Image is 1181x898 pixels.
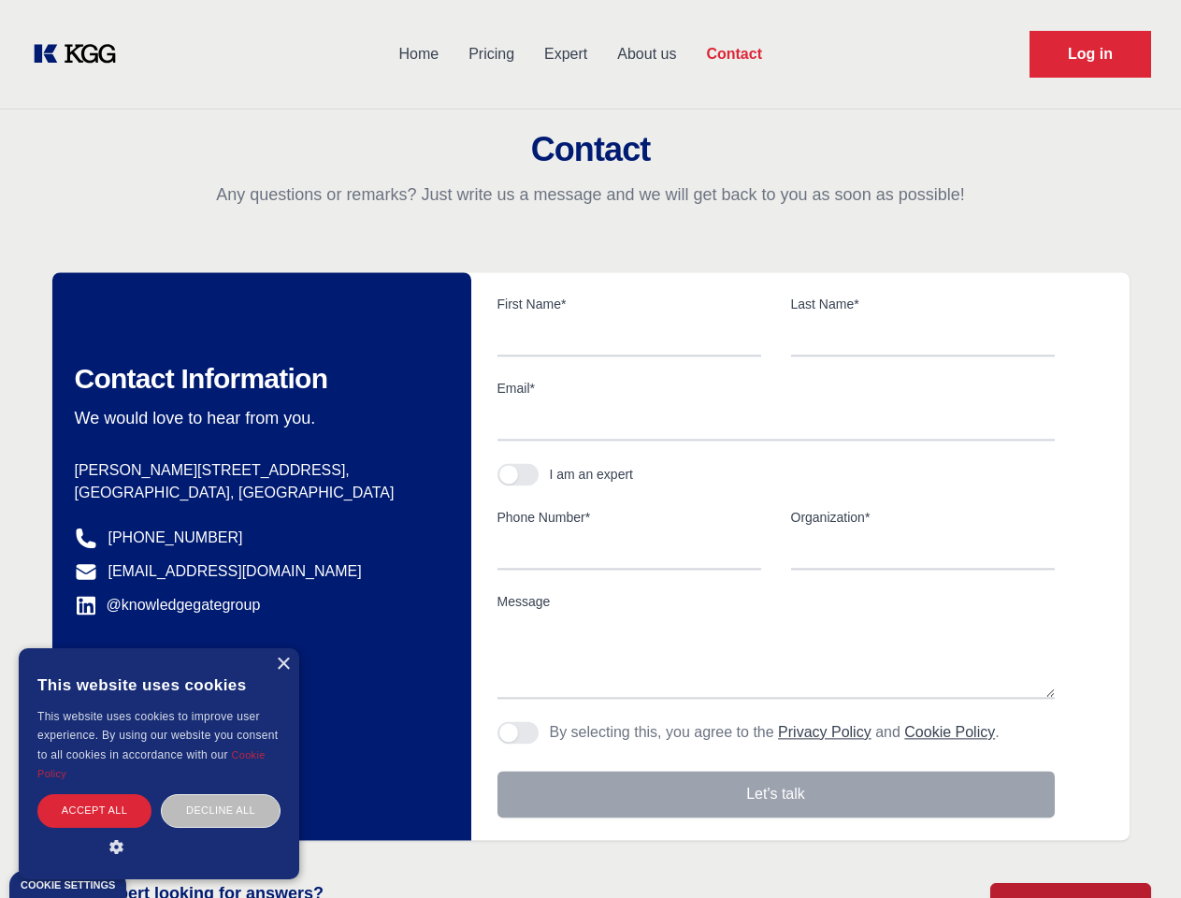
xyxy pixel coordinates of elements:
[1030,31,1151,78] a: Request Demo
[108,527,243,549] a: [PHONE_NUMBER]
[276,658,290,672] div: Close
[161,794,281,827] div: Decline all
[791,295,1055,313] label: Last Name*
[75,362,441,396] h2: Contact Information
[37,794,151,827] div: Accept all
[37,749,266,779] a: Cookie Policy
[75,482,441,504] p: [GEOGRAPHIC_DATA], [GEOGRAPHIC_DATA]
[22,183,1159,206] p: Any questions or remarks? Just write us a message and we will get back to you as soon as possible!
[22,131,1159,168] h2: Contact
[529,30,602,79] a: Expert
[454,30,529,79] a: Pricing
[497,295,761,313] label: First Name*
[21,880,115,891] div: Cookie settings
[691,30,777,79] a: Contact
[550,465,634,484] div: I am an expert
[791,508,1055,527] label: Organization*
[30,39,131,69] a: KOL Knowledge Platform: Talk to Key External Experts (KEE)
[497,379,1055,398] label: Email*
[1087,808,1181,898] iframe: Chat Widget
[550,721,1000,744] p: By selecting this, you agree to the and .
[497,508,761,527] label: Phone Number*
[383,30,454,79] a: Home
[602,30,691,79] a: About us
[37,710,278,761] span: This website uses cookies to improve user experience. By using our website you consent to all coo...
[778,724,871,740] a: Privacy Policy
[75,594,261,616] a: @knowledgegategroup
[904,724,995,740] a: Cookie Policy
[108,560,362,583] a: [EMAIL_ADDRESS][DOMAIN_NAME]
[497,771,1055,818] button: Let's talk
[75,459,441,482] p: [PERSON_NAME][STREET_ADDRESS],
[37,662,281,707] div: This website uses cookies
[497,592,1055,611] label: Message
[75,407,441,429] p: We would love to hear from you.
